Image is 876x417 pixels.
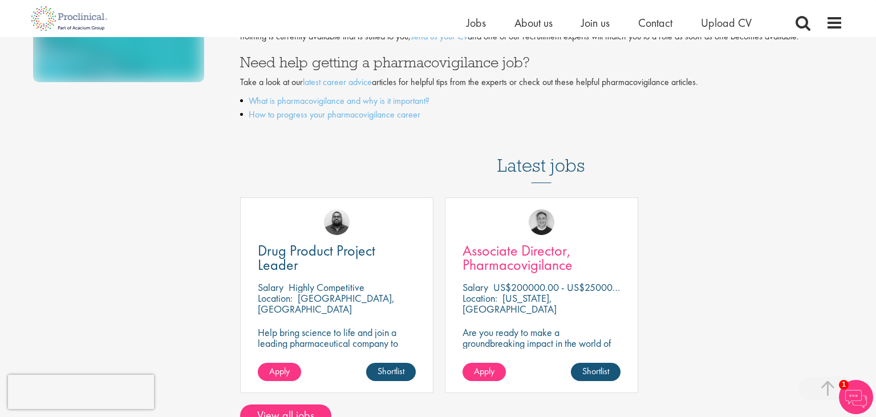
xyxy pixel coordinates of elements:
span: Location: [258,292,293,305]
a: Shortlist [571,363,620,381]
iframe: reCAPTCHA [8,375,154,409]
a: Apply [258,363,301,381]
span: Apply [474,365,494,377]
a: What is pharmacovigilance and why is it important? [249,95,429,107]
span: Apply [269,365,290,377]
span: Salary [258,281,283,294]
a: Jobs [467,15,486,30]
a: How to progress your pharmacovigilance career [249,108,420,120]
p: Are you ready to make a groundbreaking impact in the world of biotechnology? Join a growing compa... [463,327,620,381]
span: 1 [839,380,849,390]
a: Associate Director, Pharmacovigilance [463,244,620,272]
p: US$200000.00 - US$250000.00 per annum [493,281,675,294]
p: Take a look at our articles for helpful tips from the experts or check out these helpful pharmaco... [240,76,843,89]
img: Chatbot [839,380,873,414]
a: Join us [581,15,610,30]
p: [US_STATE], [GEOGRAPHIC_DATA] [463,292,557,315]
h3: Need help getting a pharmacovigilance job? [240,55,843,70]
a: Contact [638,15,672,30]
span: Drug Product Project Leader [258,241,375,274]
a: Apply [463,363,506,381]
a: Shortlist [366,363,416,381]
span: Location: [463,292,497,305]
img: Ashley Bennett [324,209,350,235]
h3: Latest jobs [497,127,585,183]
p: Help bring science to life and join a leading pharmaceutical company to play a key role in delive... [258,327,416,381]
img: Bo Forsen [529,209,554,235]
p: [GEOGRAPHIC_DATA], [GEOGRAPHIC_DATA] [258,292,395,315]
p: Highly Competitive [289,281,364,294]
a: About us [514,15,553,30]
span: Salary [463,281,488,294]
a: Drug Product Project Leader [258,244,416,272]
a: latest career advice [303,76,372,88]
a: Upload CV [701,15,752,30]
span: Associate Director, Pharmacovigilance [463,241,573,274]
